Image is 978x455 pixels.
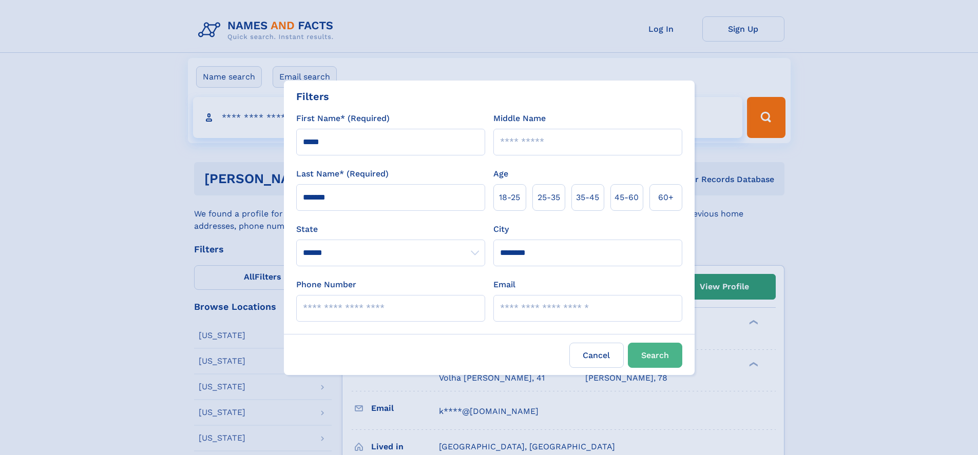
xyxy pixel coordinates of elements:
[499,191,520,204] span: 18‑25
[538,191,560,204] span: 25‑35
[296,89,329,104] div: Filters
[658,191,674,204] span: 60+
[493,112,546,125] label: Middle Name
[493,223,509,235] label: City
[615,191,639,204] span: 45‑60
[493,279,515,291] label: Email
[569,343,624,368] label: Cancel
[493,168,508,180] label: Age
[296,112,390,125] label: First Name* (Required)
[576,191,599,204] span: 35‑45
[296,168,389,180] label: Last Name* (Required)
[296,223,485,235] label: State
[296,279,356,291] label: Phone Number
[628,343,682,368] button: Search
